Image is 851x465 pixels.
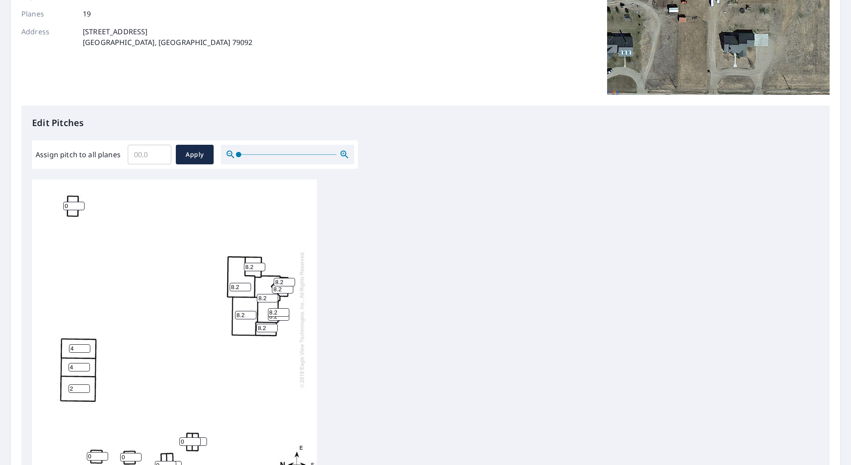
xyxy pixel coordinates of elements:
[32,116,819,130] p: Edit Pitches
[176,145,214,164] button: Apply
[83,8,91,19] p: 19
[21,26,75,48] p: Address
[128,142,171,167] input: 00.0
[183,149,207,160] span: Apply
[36,149,121,160] label: Assign pitch to all planes
[21,8,75,19] p: Planes
[83,26,252,48] p: [STREET_ADDRESS] [GEOGRAPHIC_DATA], [GEOGRAPHIC_DATA] 79092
